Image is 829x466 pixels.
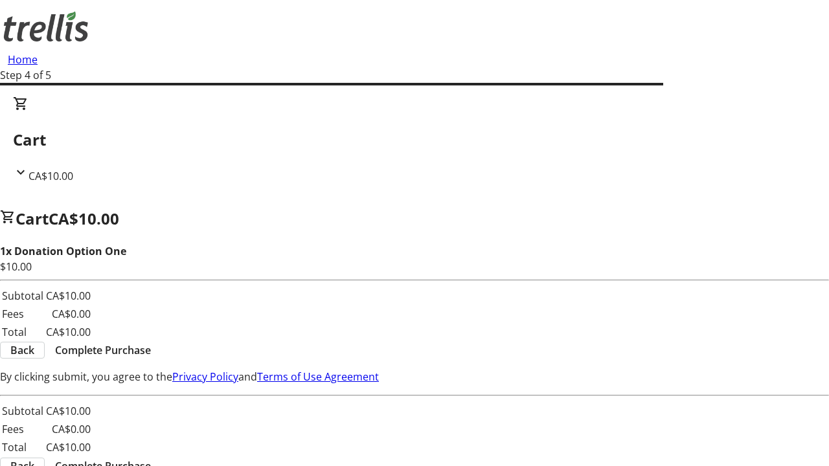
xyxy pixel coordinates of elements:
[172,370,238,384] a: Privacy Policy
[1,421,44,438] td: Fees
[45,342,161,358] button: Complete Purchase
[49,208,119,229] span: CA$10.00
[45,439,91,456] td: CA$10.00
[1,305,44,322] td: Fees
[55,342,151,358] span: Complete Purchase
[45,305,91,322] td: CA$0.00
[16,208,49,229] span: Cart
[13,128,816,151] h2: Cart
[45,403,91,419] td: CA$10.00
[45,324,91,340] td: CA$10.00
[1,403,44,419] td: Subtotal
[1,324,44,340] td: Total
[1,287,44,304] td: Subtotal
[45,421,91,438] td: CA$0.00
[13,96,816,184] div: CartCA$10.00
[45,287,91,304] td: CA$10.00
[1,439,44,456] td: Total
[10,342,34,358] span: Back
[257,370,379,384] a: Terms of Use Agreement
[28,169,73,183] span: CA$10.00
